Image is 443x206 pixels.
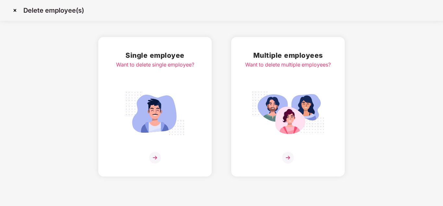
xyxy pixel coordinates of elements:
[10,5,20,16] img: svg+xml;base64,PHN2ZyBpZD0iQ3Jvc3MtMzJ4MzIiIHhtbG5zPSJodHRwOi8vd3d3LnczLm9yZy8yMDAwL3N2ZyIgd2lkdG...
[116,61,194,69] div: Want to delete single employee?
[245,50,331,61] h2: Multiple employees
[245,61,331,69] div: Want to delete multiple employees?
[252,88,324,139] img: svg+xml;base64,PHN2ZyB4bWxucz0iaHR0cDovL3d3dy53My5vcmcvMjAwMC9zdmciIGlkPSJNdWx0aXBsZV9lbXBsb3llZS...
[119,88,191,139] img: svg+xml;base64,PHN2ZyB4bWxucz0iaHR0cDovL3d3dy53My5vcmcvMjAwMC9zdmciIGlkPSJTaW5nbGVfZW1wbG95ZWUiIH...
[149,152,161,164] img: svg+xml;base64,PHN2ZyB4bWxucz0iaHR0cDovL3d3dy53My5vcmcvMjAwMC9zdmciIHdpZHRoPSIzNiIgaGVpZ2h0PSIzNi...
[116,50,194,61] h2: Single employee
[282,152,294,164] img: svg+xml;base64,PHN2ZyB4bWxucz0iaHR0cDovL3d3dy53My5vcmcvMjAwMC9zdmciIHdpZHRoPSIzNiIgaGVpZ2h0PSIzNi...
[23,6,84,14] p: Delete employee(s)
